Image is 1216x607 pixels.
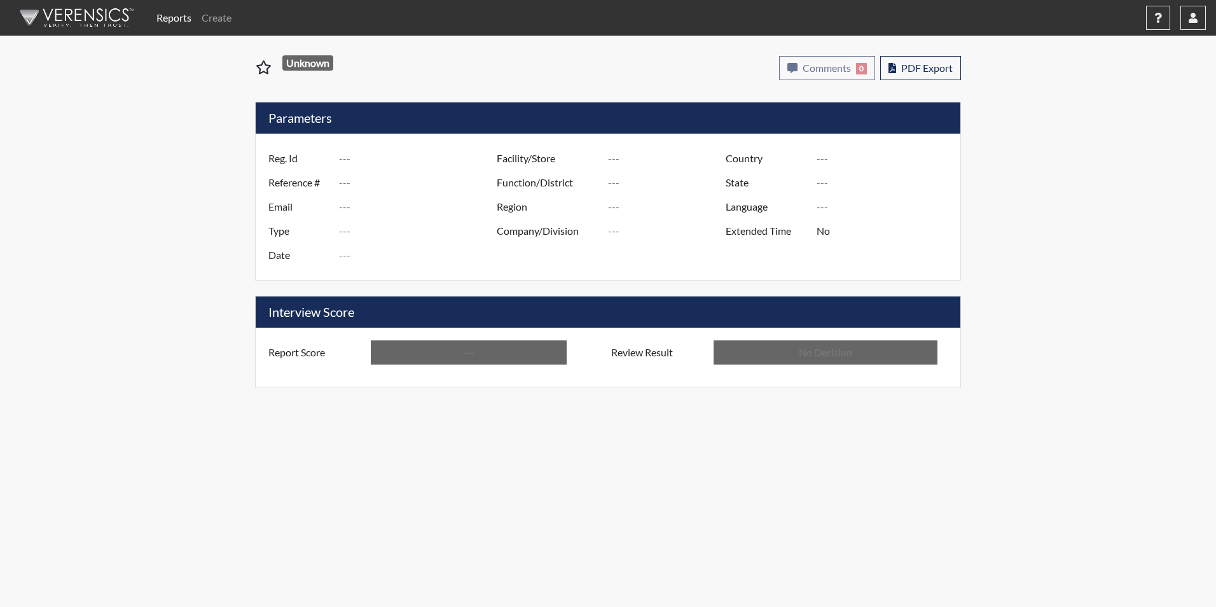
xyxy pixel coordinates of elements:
label: Region [487,195,608,219]
button: PDF Export [880,56,961,80]
a: Create [197,5,237,31]
span: PDF Export [901,62,953,74]
input: --- [339,171,500,195]
label: Company/Division [487,219,608,243]
input: --- [608,171,729,195]
label: Review Result [602,340,714,365]
input: No Decision [714,340,937,365]
label: Country [716,146,817,171]
label: Reference # [259,171,339,195]
input: --- [817,146,957,171]
label: Date [259,243,339,267]
input: --- [339,219,500,243]
input: --- [817,195,957,219]
label: Facility/Store [487,146,608,171]
input: --- [371,340,567,365]
input: --- [339,243,500,267]
label: Extended Time [716,219,817,243]
label: Language [716,195,817,219]
h5: Parameters [256,102,960,134]
label: Report Score [259,340,371,365]
label: Email [259,195,339,219]
input: --- [339,146,500,171]
input: --- [817,219,957,243]
label: Reg. Id [259,146,339,171]
input: --- [608,195,729,219]
a: Reports [151,5,197,31]
input: --- [608,219,729,243]
span: 0 [856,63,867,74]
input: --- [817,171,957,195]
label: Type [259,219,339,243]
label: State [716,171,817,195]
span: Unknown [282,55,334,71]
input: --- [608,146,729,171]
button: Comments0 [779,56,875,80]
h5: Interview Score [256,297,960,328]
span: Comments [803,62,851,74]
input: --- [339,195,500,219]
label: Function/District [487,171,608,195]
